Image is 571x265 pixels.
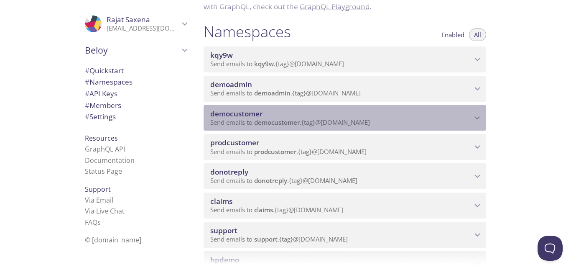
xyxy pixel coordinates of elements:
a: Via Live Chat [85,206,125,216]
span: # [85,89,89,98]
span: donotreply [254,176,287,185]
span: # [85,66,89,75]
h1: Namespaces [204,22,291,41]
div: API Keys [78,88,194,100]
span: # [85,77,89,87]
div: donotreply namespace [204,163,486,189]
div: Rajat Saxena [78,10,194,38]
div: Beloy [78,39,194,61]
div: democustomer namespace [204,105,486,131]
span: Send emails to . {tag} @[DOMAIN_NAME] [210,206,343,214]
span: claims [254,206,273,214]
span: demoadmin [254,89,291,97]
div: demoadmin namespace [204,76,486,102]
span: API Keys [85,89,117,98]
span: # [85,100,89,110]
a: GraphQL API [85,144,125,154]
iframe: Help Scout Beacon - Open [538,236,563,261]
button: Enabled [436,28,469,41]
span: support [254,235,278,243]
span: Quickstart [85,66,124,75]
span: prodcustomer [210,138,259,147]
div: support namespace [204,222,486,248]
div: claims namespace [204,193,486,219]
span: support [210,226,237,235]
span: donotreply [210,167,248,177]
div: Team Settings [78,111,194,123]
div: kqy9w namespace [204,46,486,72]
span: # [85,112,89,121]
span: Send emails to . {tag} @[DOMAIN_NAME] [210,235,348,243]
div: Namespaces [78,76,194,88]
button: All [469,28,486,41]
span: Send emails to . {tag} @[DOMAIN_NAME] [210,176,357,185]
span: Send emails to . {tag} @[DOMAIN_NAME] [210,147,367,156]
span: Support [85,185,111,194]
span: Settings [85,112,116,121]
span: kqy9w [210,50,233,60]
span: prodcustomer [254,147,296,156]
span: Send emails to . {tag} @[DOMAIN_NAME] [210,118,370,126]
span: Send emails to . {tag} @[DOMAIN_NAME] [210,59,344,68]
p: [EMAIL_ADDRESS][DOMAIN_NAME] [107,24,179,33]
span: democustomer [254,118,300,126]
a: Documentation [85,156,135,165]
span: demoadmin [210,80,252,89]
span: democustomer [210,109,263,118]
span: s [97,218,101,227]
span: Namespaces [85,77,133,87]
span: © [DOMAIN_NAME] [85,235,141,244]
a: FAQ [85,218,101,227]
span: kqy9w [254,59,274,68]
span: Send emails to . {tag} @[DOMAIN_NAME] [210,89,361,97]
span: Rajat Saxena [107,15,150,24]
span: Members [85,100,121,110]
div: Quickstart [78,65,194,77]
span: Beloy [85,44,179,56]
div: prodcustomer namespace [204,134,486,160]
a: Status Page [85,167,122,176]
div: Members [78,100,194,111]
span: Resources [85,134,118,143]
span: claims [210,196,232,206]
a: Via Email [85,196,113,205]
